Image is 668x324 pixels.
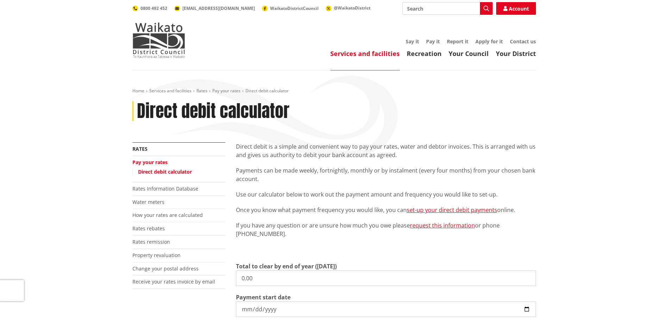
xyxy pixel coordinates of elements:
[236,190,536,199] p: Use our calculator below to work out the payment amount and frequency you would like to set-up.
[132,265,199,272] a: Change your postal address
[236,206,536,214] p: Once you know what payment frequency you would like, you can online.
[270,5,319,11] span: WaikatoDistrictCouncil
[262,5,319,11] a: WaikatoDistrictCouncil
[132,225,165,232] a: Rates rebates
[182,5,255,11] span: [EMAIL_ADDRESS][DOMAIN_NAME]
[132,88,536,94] nav: breadcrumb
[132,212,203,218] a: How your rates are calculated
[141,5,167,11] span: 0800 492 452
[236,293,291,301] label: Payment start date
[132,278,215,285] a: Receive your rates invoice by email
[132,145,148,152] a: Rates
[407,206,497,214] a: set-up your direct debit payments
[138,168,192,175] a: Direct debit calculator
[236,262,337,270] label: Total to clear by end of year ([DATE])
[132,199,164,205] a: Water meters
[132,252,181,258] a: Property revaluation
[496,49,536,58] a: Your District
[406,38,419,45] a: Say it
[326,5,370,11] a: @WaikatoDistrict
[510,38,536,45] a: Contact us
[132,88,144,94] a: Home
[475,38,503,45] a: Apply for it
[496,2,536,15] a: Account
[132,185,198,192] a: Rates Information Database
[174,5,255,11] a: [EMAIL_ADDRESS][DOMAIN_NAME]
[132,159,168,166] a: Pay your rates
[132,238,170,245] a: Rates remission
[196,88,207,94] a: Rates
[137,101,289,122] h1: Direct debit calculator
[149,88,192,94] a: Services and facilities
[407,49,442,58] a: Recreation
[236,166,536,183] p: Payments can be made weekly, fortnightly, monthly or by instalment (every four months) from your ...
[236,142,536,159] p: Direct debit is a simple and convenient way to pay your rates, water and debtor invoices. This is...
[449,49,489,58] a: Your Council
[402,2,493,15] input: Search input
[132,23,185,58] img: Waikato District Council - Te Kaunihera aa Takiwaa o Waikato
[410,222,475,229] a: request this information
[236,221,536,238] p: If you have any question or are unsure how much you owe please or phone [PHONE_NUMBER].
[132,5,167,11] a: 0800 492 452
[334,5,370,11] span: @WaikatoDistrict
[447,38,468,45] a: Report it
[426,38,440,45] a: Pay it
[212,88,241,94] a: Pay your rates
[245,88,289,94] span: Direct debit calculator
[330,49,400,58] a: Services and facilities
